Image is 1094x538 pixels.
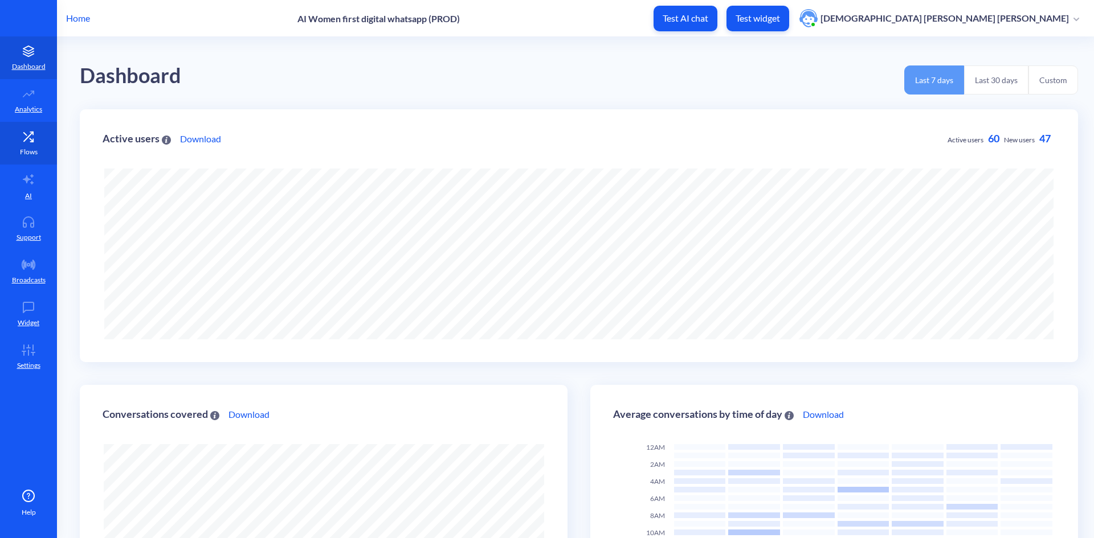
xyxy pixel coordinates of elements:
[80,60,181,92] div: Dashboard
[650,477,665,486] span: 4AM
[794,8,1085,28] button: user photo[DEMOGRAPHIC_DATA] [PERSON_NAME] [PERSON_NAME]
[1004,135,1035,144] span: New users
[904,65,964,95] button: Last 7 days
[736,13,780,24] p: Test widget
[650,494,665,503] span: 6AM
[103,409,219,420] div: Conversations covered
[803,408,844,421] a: Download
[12,61,46,72] p: Dashboard
[646,443,665,451] span: 12AM
[988,132,999,145] span: 60
[948,135,983,144] span: Active users
[15,104,42,114] p: Analytics
[22,507,36,518] span: Help
[20,147,38,157] p: Flows
[25,191,32,201] p: AI
[1039,132,1051,145] span: 47
[297,13,460,24] p: AI Women first digital whatsapp (PROD)
[66,11,90,25] p: Home
[12,275,46,285] p: Broadcasts
[650,460,665,469] span: 2AM
[103,133,171,144] div: Active users
[613,409,794,420] div: Average conversations by time of day
[17,232,41,243] p: Support
[820,12,1069,24] p: [DEMOGRAPHIC_DATA] [PERSON_NAME] [PERSON_NAME]
[180,132,221,146] a: Download
[646,528,665,537] span: 10AM
[663,13,708,24] p: Test AI chat
[650,511,665,520] span: 8AM
[654,6,717,31] button: Test AI chat
[17,360,40,371] p: Settings
[799,9,818,27] img: user photo
[228,408,270,421] a: Download
[1028,65,1078,95] button: Custom
[726,6,789,31] button: Test widget
[964,65,1028,95] button: Last 30 days
[18,318,39,328] p: Widget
